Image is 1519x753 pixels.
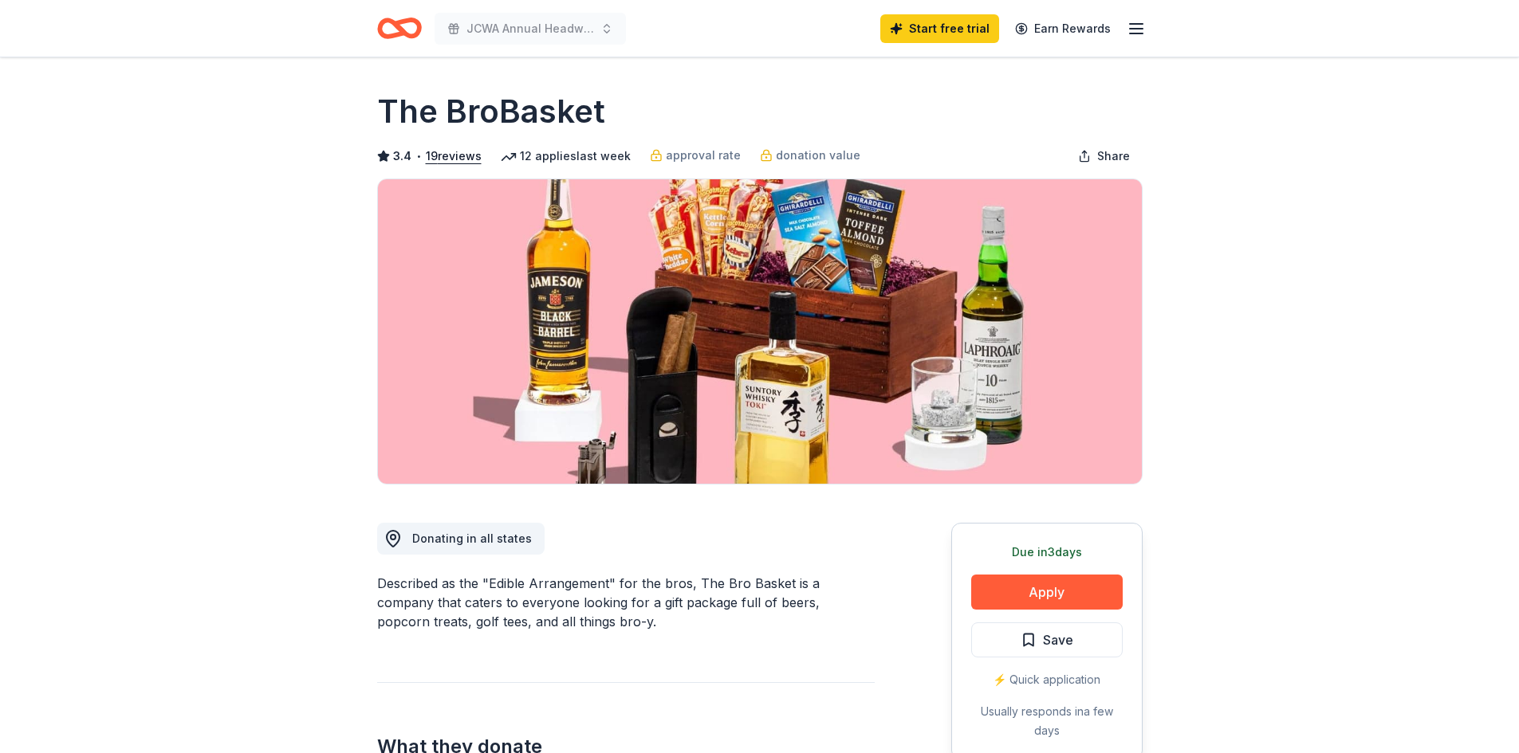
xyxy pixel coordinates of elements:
img: Image for The BroBasket [378,179,1142,484]
span: JCWA Annual Headwaters Fundraising Party [466,19,594,38]
span: Donating in all states [412,531,532,545]
div: Usually responds in a few days [971,702,1123,740]
span: donation value [776,146,860,165]
span: approval rate [666,146,741,165]
button: JCWA Annual Headwaters Fundraising Party [435,13,626,45]
div: Described as the "Edible Arrangement" for the bros, The Bro Basket is a company that caters to ev... [377,574,875,631]
a: donation value [760,146,860,165]
button: Save [971,622,1123,657]
a: approval rate [650,146,741,165]
h1: The BroBasket [377,89,605,134]
a: Earn Rewards [1005,14,1120,43]
button: Share [1065,140,1143,172]
span: Save [1043,629,1073,650]
button: 19reviews [426,147,482,166]
span: • [415,150,421,163]
button: Apply [971,575,1123,610]
span: 3.4 [393,147,411,166]
div: 12 applies last week [501,147,631,166]
div: ⚡️ Quick application [971,670,1123,689]
a: Start free trial [880,14,999,43]
span: Share [1097,147,1130,166]
div: Due in 3 days [971,543,1123,562]
a: Home [377,10,422,47]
